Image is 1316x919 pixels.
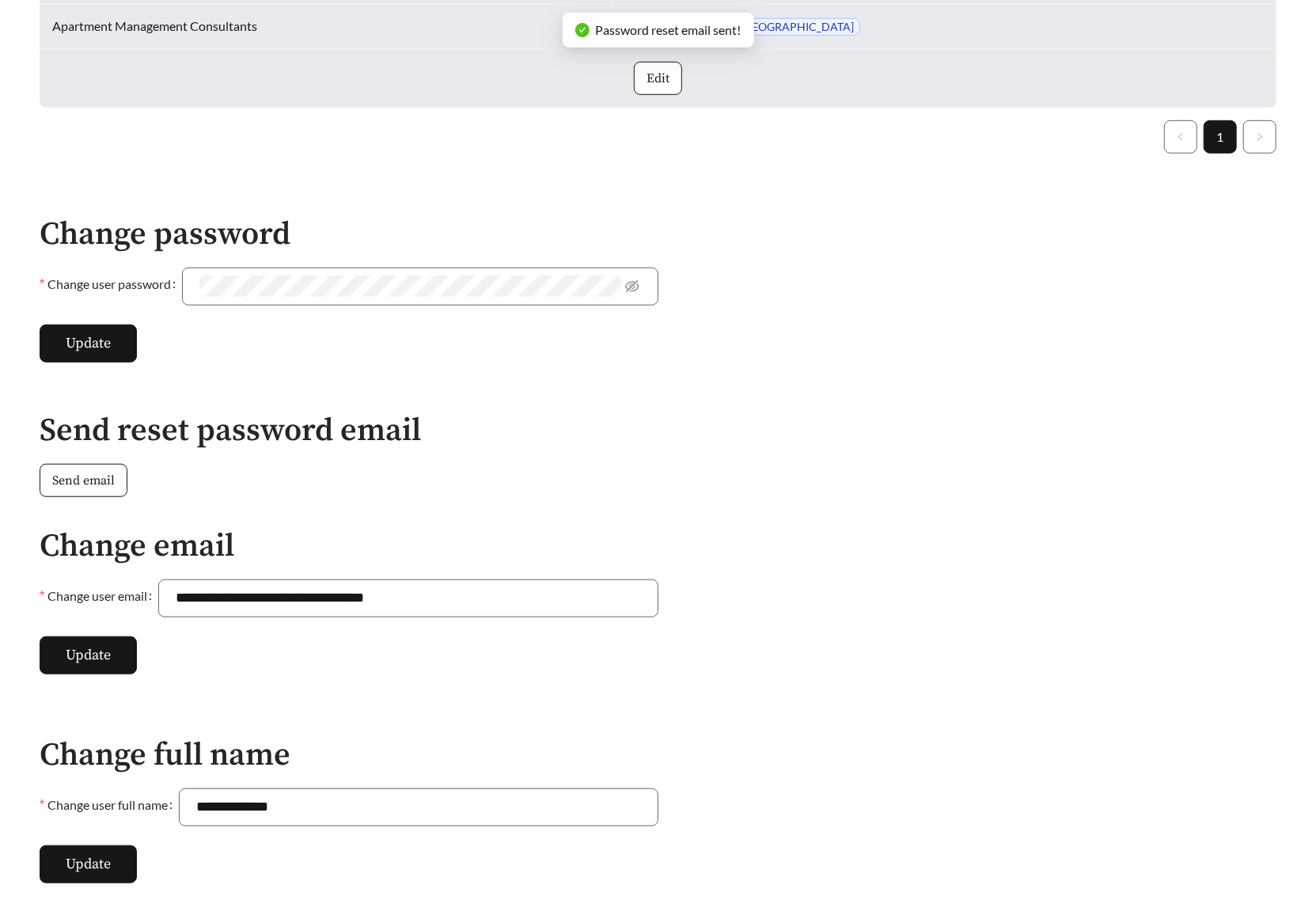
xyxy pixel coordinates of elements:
input: Change user email [158,579,658,617]
button: Update [40,636,137,674]
button: Update [40,325,137,363]
button: right [1243,120,1276,154]
button: left [1164,120,1197,154]
span: eye-invisible [625,279,639,294]
li: Previous Page [1164,120,1197,154]
button: Update [40,845,137,883]
span: Password reset email sent! [596,22,741,37]
h2: Send reset password email [40,413,1276,448]
h2: Change password [40,217,658,252]
li: 1 [1204,120,1237,154]
h2: Change full name [40,738,658,773]
label: Change user full name [40,788,179,822]
span: left [1176,132,1185,142]
span: Send email [52,471,115,490]
span: right [1255,132,1265,142]
button: Edit [634,62,682,95]
input: Change user full name [179,788,658,826]
li: Next Page [1243,120,1276,154]
span: check-circle [575,23,590,37]
label: Change user email [40,579,158,613]
span: Update [66,332,111,354]
input: Change user password [199,275,622,297]
span: Update [66,853,111,875]
span: Update [66,644,111,666]
h2: Change email [40,529,658,564]
label: Change user password [40,268,182,301]
a: 1 [1204,121,1236,153]
td: Apartment Management Consultants [40,4,613,49]
button: Send email [40,464,127,497]
span: Edit [647,69,669,88]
